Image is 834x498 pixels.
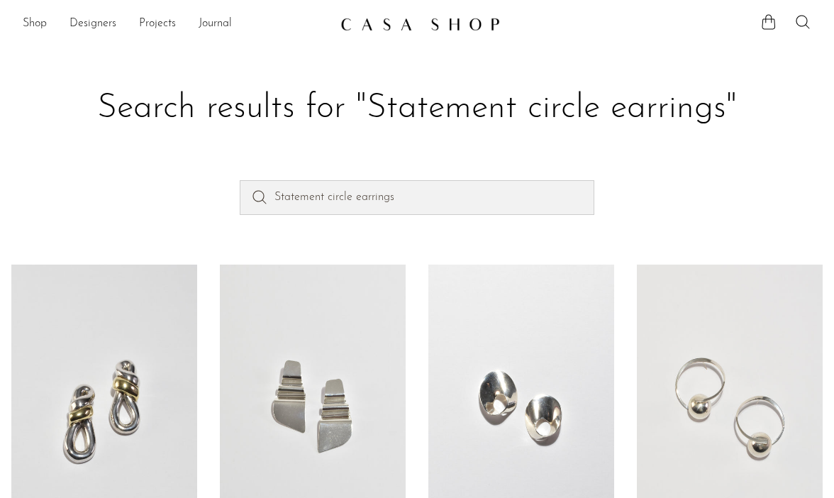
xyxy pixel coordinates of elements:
a: Projects [139,15,176,33]
a: Designers [69,15,116,33]
ul: NEW HEADER MENU [23,12,329,36]
a: Journal [199,15,232,33]
nav: Desktop navigation [23,12,329,36]
input: Perform a search [240,180,594,214]
h1: Search results for "Statement circle earrings" [23,87,811,131]
a: Shop [23,15,47,33]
